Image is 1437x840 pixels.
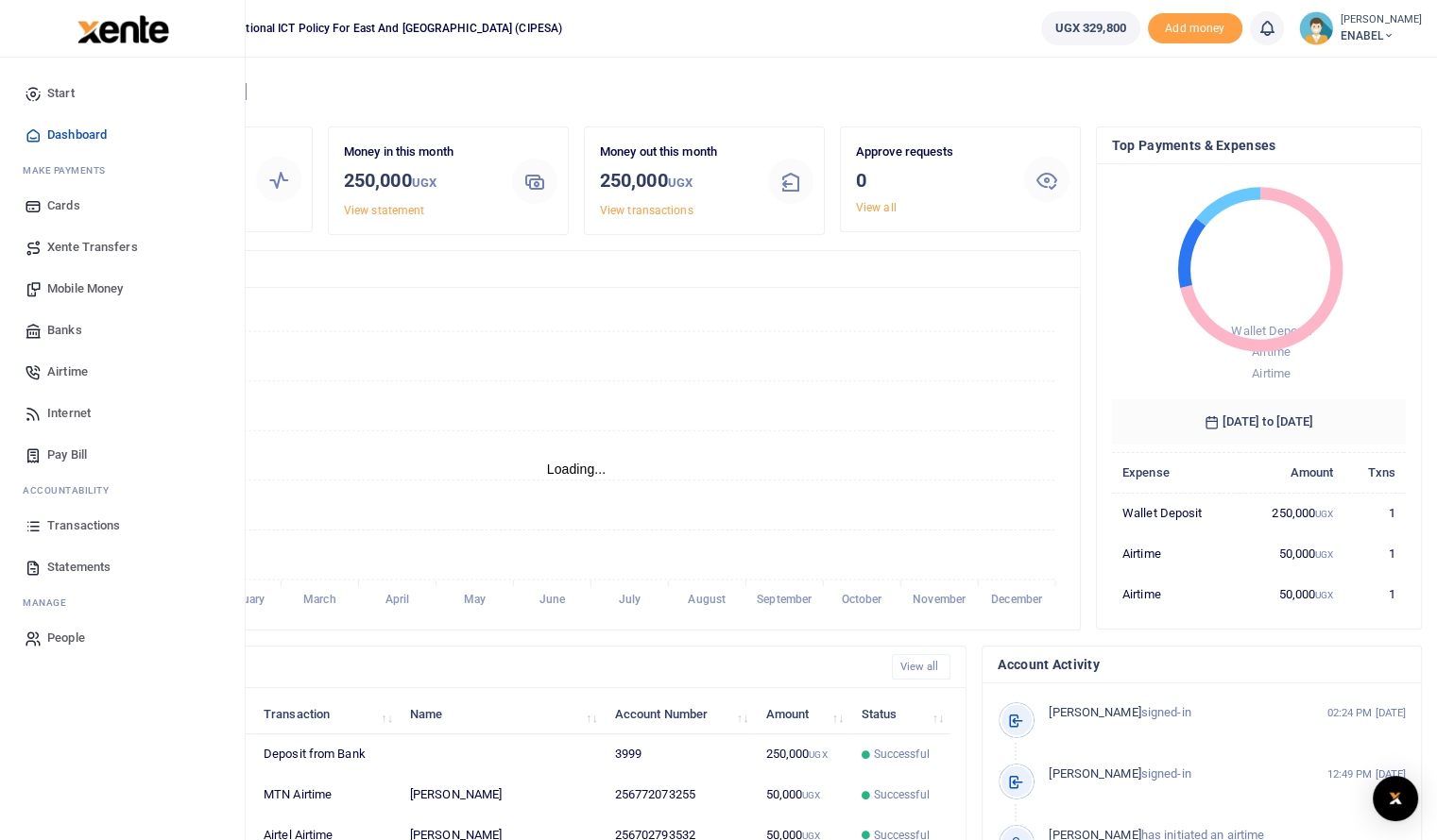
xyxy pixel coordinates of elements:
[618,593,640,606] tspan: July
[1373,776,1418,821] div: Open Intercom Messenger
[1049,705,1140,719] span: [PERSON_NAME]
[1112,135,1406,156] h4: Top Payments & Expenses
[1343,493,1406,533] td: 1
[1343,574,1406,613] td: 1
[15,227,230,268] a: Xente Transfers
[755,694,850,734] th: Amount: activate to sort column ascending
[1049,764,1316,784] p: signed-in
[600,166,753,197] h3: 250,000
[668,176,693,190] small: UGX
[15,185,230,227] a: Cards
[842,593,883,606] tspan: October
[1240,493,1344,533] td: 250,000
[600,143,753,162] p: Money out this month
[47,279,123,298] span: Mobile Money
[47,362,88,381] span: Airtime
[385,593,410,606] tspan: April
[88,259,1065,279] h4: Transactions Overview
[32,163,106,177] span: ake Payments
[856,201,897,214] a: View all
[1049,766,1140,781] span: [PERSON_NAME]
[15,310,230,351] a: Banks
[1148,20,1242,34] a: Add money
[757,593,813,606] tspan: September
[1041,11,1140,45] a: UGX 329,800
[1252,366,1291,380] span: Airtime
[15,114,230,156] a: Dashboard
[412,176,436,190] small: UGX
[1112,533,1240,574] td: Airtime
[219,593,265,606] tspan: February
[892,654,951,680] a: View all
[32,596,67,610] span: anage
[547,462,607,477] text: Loading...
[1112,493,1240,533] td: Wallet Deposit
[688,593,726,606] tspan: August
[15,505,230,546] a: Transactions
[874,786,930,803] span: Successful
[809,749,827,760] small: UGX
[874,746,930,763] span: Successful
[1112,399,1406,445] h6: [DATE] to [DATE]
[1112,452,1240,493] th: Expense
[47,404,91,423] span: Internet
[802,790,820,800] small: UGX
[88,657,877,678] h4: Recent Transactions
[15,546,230,588] a: Statements
[47,516,120,535] span: Transactions
[1326,705,1406,721] small: 02:24 PM [DATE]
[47,196,80,215] span: Cards
[47,321,82,340] span: Banks
[1240,533,1344,574] td: 50,000
[400,775,605,815] td: [PERSON_NAME]
[400,694,605,734] th: Name: activate to sort column ascending
[755,734,850,775] td: 250,000
[303,593,336,606] tspan: March
[253,775,400,815] td: MTN Airtime
[15,393,230,434] a: Internet
[605,775,756,815] td: 256772073255
[464,593,486,606] tspan: May
[1343,533,1406,574] td: 1
[76,21,169,35] a: logo-small logo-large logo-large
[344,166,497,197] h3: 250,000
[856,143,1009,162] p: Approve requests
[913,593,967,606] tspan: November
[539,593,566,606] tspan: June
[344,143,497,162] p: Money in this month
[1315,549,1333,560] small: UGX
[15,434,230,476] a: Pay Bill
[113,20,570,37] span: Collaboration on International ICT Policy For East and [GEOGRAPHIC_DATA] (CIPESA)
[1034,11,1148,45] li: Wallet ballance
[15,588,230,617] li: M
[1299,11,1422,45] a: profile-user [PERSON_NAME] ENABEL
[1055,19,1126,38] span: UGX 329,800
[605,734,756,775] td: 3999
[47,126,107,144] span: Dashboard
[850,694,950,734] th: Status: activate to sort column ascending
[1240,574,1344,613] td: 50,000
[15,156,230,185] li: M
[47,629,85,647] span: People
[1341,27,1422,44] span: ENABEL
[47,558,111,577] span: Statements
[1326,766,1406,782] small: 12:49 PM [DATE]
[37,483,109,497] span: countability
[1315,590,1333,600] small: UGX
[253,734,400,775] td: Deposit from Bank
[72,81,1422,102] h4: Hello [PERSON_NAME]
[344,204,424,217] a: View statement
[600,204,693,217] a: View transactions
[991,593,1043,606] tspan: December
[1299,11,1333,45] img: profile-user
[1315,509,1333,519] small: UGX
[47,238,138,257] span: Xente Transfers
[47,445,87,464] span: Pay Bill
[1148,13,1242,44] span: Add money
[605,694,756,734] th: Account Number: activate to sort column ascending
[1148,13,1242,44] li: Toup your wallet
[77,15,169,43] img: logo-large
[253,694,400,734] th: Transaction: activate to sort column ascending
[15,617,230,659] a: People
[856,166,1009,194] h3: 0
